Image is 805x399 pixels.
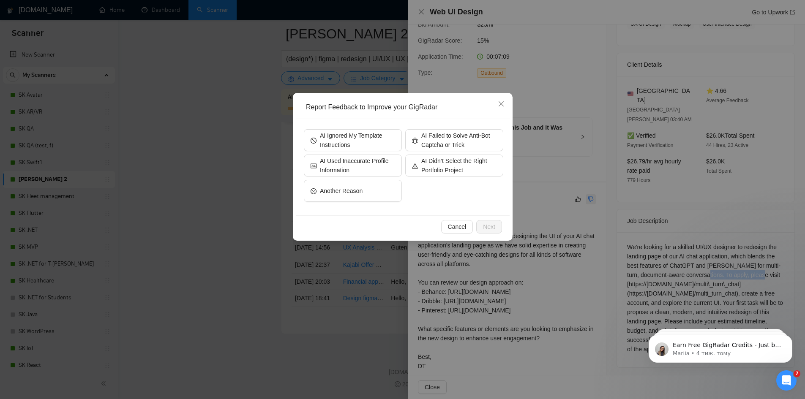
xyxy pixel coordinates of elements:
button: Close [490,93,513,116]
span: AI Ignored My Template Instructions [320,131,395,149]
span: stop [311,137,317,143]
button: warningAI Didn’t Select the Right Portfolio Project [405,155,503,176]
span: 7 [794,370,800,377]
div: Report Feedback to Improve your GigRadar [306,103,505,112]
button: stopAI Ignored My Template Instructions [304,129,402,151]
button: Next [476,220,502,233]
span: bug [412,137,418,143]
span: Cancel [448,222,466,231]
button: frownAnother Reason [304,180,402,202]
iframe: Intercom notifications повідомлення [636,317,805,376]
span: warning [412,162,418,168]
span: frown [311,187,317,194]
span: Another Reason [320,186,363,195]
button: Cancel [441,220,473,233]
button: bugAI Failed to Solve Anti-Bot Captcha or Trick [405,129,503,151]
span: idcard [311,162,317,168]
span: close [498,100,505,107]
iframe: Intercom live chat [776,370,797,391]
span: AI Didn’t Select the Right Portfolio Project [421,156,497,175]
button: idcardAI Used Inaccurate Profile Information [304,155,402,176]
span: AI Used Inaccurate Profile Information [320,156,395,175]
span: AI Failed to Solve Anti-Bot Captcha or Trick [421,131,497,149]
